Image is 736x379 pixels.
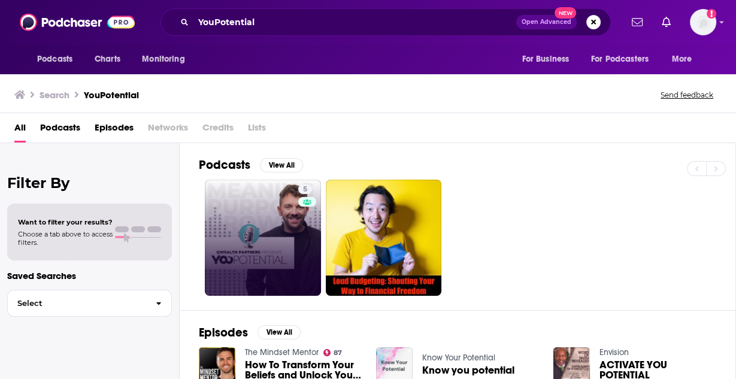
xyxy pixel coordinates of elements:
[260,158,303,172] button: View All
[18,218,113,226] span: Want to filter your results?
[14,118,26,142] a: All
[40,89,69,101] h3: Search
[18,230,113,247] span: Choose a tab above to access filters.
[199,157,250,172] h2: Podcasts
[690,9,716,35] span: Logged in as ereardon
[29,48,88,71] button: open menu
[516,15,577,29] button: Open AdvancedNew
[422,365,514,375] a: Know you potential
[664,48,707,71] button: open menu
[8,299,146,307] span: Select
[245,347,319,357] a: The Mindset Mentor
[555,7,576,19] span: New
[199,157,303,172] a: PodcastsView All
[248,118,266,142] span: Lists
[37,51,72,68] span: Podcasts
[148,118,188,142] span: Networks
[513,48,584,71] button: open menu
[657,90,717,100] button: Send feedback
[522,51,569,68] span: For Business
[205,180,321,296] a: 5
[193,13,516,32] input: Search podcasts, credits, & more...
[672,51,692,68] span: More
[583,48,666,71] button: open menu
[298,184,312,194] a: 5
[7,270,172,281] p: Saved Searches
[422,353,495,363] a: Know Your Potential
[134,48,200,71] button: open menu
[599,347,629,357] a: Envision
[199,325,301,340] a: EpisodesView All
[7,290,172,317] button: Select
[690,9,716,35] img: User Profile
[522,19,571,25] span: Open Advanced
[690,9,716,35] button: Show profile menu
[95,118,134,142] a: Episodes
[160,8,611,36] div: Search podcasts, credits, & more...
[142,51,184,68] span: Monitoring
[40,118,80,142] a: Podcasts
[707,9,716,19] svg: Add a profile image
[657,12,676,32] a: Show notifications dropdown
[334,350,342,356] span: 87
[627,12,647,32] a: Show notifications dropdown
[84,89,139,101] h3: YouPotential
[20,11,135,34] img: Podchaser - Follow, Share and Rate Podcasts
[95,51,120,68] span: Charts
[7,174,172,192] h2: Filter By
[199,325,248,340] h2: Episodes
[323,349,343,356] a: 87
[303,184,307,196] span: 5
[87,48,128,71] a: Charts
[591,51,649,68] span: For Podcasters
[202,118,234,142] span: Credits
[258,325,301,339] button: View All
